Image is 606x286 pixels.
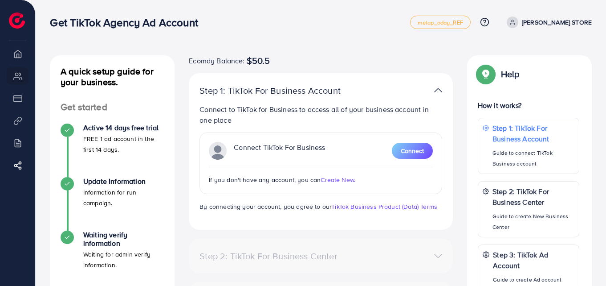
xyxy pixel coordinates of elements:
span: Create New. [321,175,355,184]
li: Waiting verify information [50,231,175,284]
h3: Get TikTok Agency Ad Account [50,16,205,29]
li: Update Information [50,177,175,231]
p: Step 3: TikTok Ad Account [493,249,574,271]
a: TikTok Business Product (Data) Terms [331,202,437,211]
p: Step 1: TikTok For Business Account [492,123,574,144]
a: [PERSON_NAME] STORE [503,17,592,28]
p: Guide to create Ad account [493,274,574,285]
button: Connect [392,143,433,159]
p: Help [501,69,520,79]
p: Connect TikTok For Business [234,142,325,160]
li: Active 14 days free trial [50,124,175,177]
p: Guide to connect TikTok Business account [492,148,574,169]
span: If you don't have any account, you can [209,175,321,184]
p: By connecting your account, you agree to our [199,201,442,212]
h4: Update Information [83,177,164,186]
a: metap_oday_REF [410,16,471,29]
p: Step 1: TikTok For Business Account [199,85,356,96]
h4: A quick setup guide for your business. [50,66,175,87]
p: [PERSON_NAME] STORE [522,17,592,28]
p: Step 2: TikTok For Business Center [492,186,574,207]
img: TikTok partner [434,84,442,97]
span: metap_oday_REF [418,20,463,25]
span: Connect [401,146,424,155]
p: How it works? [478,100,579,111]
span: Ecomdy Balance: [189,55,244,66]
img: TikTok partner [209,142,227,160]
img: logo [9,12,25,29]
p: FREE 1 ad account in the first 14 days. [83,133,164,155]
p: Information for run campaign. [83,187,164,208]
h4: Get started [50,102,175,113]
h4: Waiting verify information [83,231,164,248]
p: Connect to TikTok for Business to access all of your business account in one place [199,104,442,125]
span: $50.5 [247,55,270,66]
p: Waiting for admin verify information. [83,249,164,270]
h4: Active 14 days free trial [83,124,164,132]
img: Popup guide [478,66,494,82]
p: Guide to create New Business Center [492,211,574,232]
